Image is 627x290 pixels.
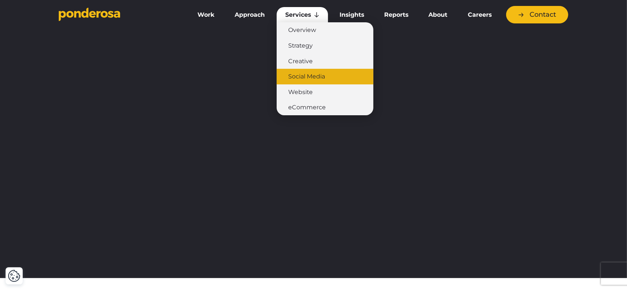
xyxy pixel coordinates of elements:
a: Go to homepage [59,7,178,22]
a: Careers [459,7,500,23]
button: Cookie Settings [8,270,20,282]
a: Contact [506,6,568,23]
a: Approach [226,7,273,23]
a: Overview [277,22,373,38]
img: Revisit consent button [8,270,20,282]
a: Creative [277,54,373,69]
a: Strategy [277,38,373,54]
a: eCommerce [277,100,373,115]
a: Work [189,7,223,23]
a: Social Media [277,69,373,84]
a: Reports [376,7,417,23]
a: Services [277,7,328,23]
a: Insights [331,7,373,23]
a: About [420,7,456,23]
a: Website [277,84,373,100]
